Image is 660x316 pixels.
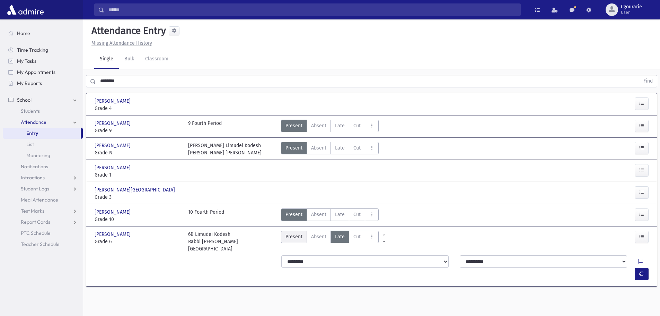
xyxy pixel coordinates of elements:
[95,186,176,194] span: [PERSON_NAME][GEOGRAPHIC_DATA]
[95,164,132,171] span: [PERSON_NAME]
[6,3,45,17] img: AdmirePro
[3,183,83,194] a: Student Logs
[21,197,58,203] span: Meal Attendance
[3,128,81,139] a: Entry
[21,208,44,214] span: Test Marks
[3,105,83,117] a: Students
[311,211,326,218] span: Absent
[21,163,48,170] span: Notifications
[17,58,36,64] span: My Tasks
[335,233,345,240] span: Late
[3,150,83,161] a: Monitoring
[104,3,520,16] input: Search
[119,50,140,69] a: Bulk
[26,130,38,136] span: Entry
[3,139,83,150] a: List
[3,216,83,228] a: Report Cards
[311,144,326,152] span: Absent
[21,119,46,125] span: Attendance
[21,186,49,192] span: Student Logs
[3,28,83,39] a: Home
[621,10,642,15] span: User
[95,142,132,149] span: [PERSON_NAME]
[3,44,83,55] a: Time Tracking
[311,122,326,129] span: Absent
[3,55,83,67] a: My Tasks
[3,228,83,239] a: PTC Schedule
[311,233,326,240] span: Absent
[95,171,181,179] span: Grade 1
[17,69,55,75] span: My Appointments
[95,149,181,156] span: Grade N
[3,67,83,78] a: My Appointments
[3,239,83,250] a: Teacher Schedule
[95,194,181,201] span: Grade 3
[3,205,83,216] a: Test Marks
[281,231,379,253] div: AttTypes
[281,142,379,156] div: AttTypes
[281,120,379,134] div: AttTypes
[95,120,132,127] span: [PERSON_NAME]
[285,233,302,240] span: Present
[26,141,34,147] span: List
[26,152,50,159] span: Monitoring
[285,144,302,152] span: Present
[89,40,152,46] a: Missing Attendance History
[335,211,345,218] span: Late
[21,230,51,236] span: PTC Schedule
[3,117,83,128] a: Attendance
[285,211,302,218] span: Present
[281,208,379,223] div: AttTypes
[21,174,45,181] span: Infractions
[95,216,181,223] span: Grade 10
[188,208,224,223] div: 10 Fourth Period
[17,80,42,86] span: My Reports
[95,105,181,112] span: Grade 4
[94,50,119,69] a: Single
[21,241,60,247] span: Teacher Schedule
[91,40,152,46] u: Missing Attendance History
[188,231,275,253] div: 6B Limudei Kodesh Rabbi [PERSON_NAME][GEOGRAPHIC_DATA]
[3,172,83,183] a: Infractions
[95,97,132,105] span: [PERSON_NAME]
[3,194,83,205] a: Meal Attendance
[95,208,132,216] span: [PERSON_NAME]
[353,211,361,218] span: Cut
[89,25,166,37] h5: Attendance Entry
[285,122,302,129] span: Present
[353,122,361,129] span: Cut
[21,108,40,114] span: Students
[3,94,83,105] a: School
[17,47,48,53] span: Time Tracking
[621,4,642,10] span: Cgourarie
[3,161,83,172] a: Notifications
[140,50,174,69] a: Classroom
[335,122,345,129] span: Late
[17,97,32,103] span: School
[353,233,361,240] span: Cut
[95,127,181,134] span: Grade 9
[17,30,30,36] span: Home
[188,142,262,156] div: [PERSON_NAME] Limudei Kodesh [PERSON_NAME] [PERSON_NAME]
[95,238,181,245] span: Grade 6
[639,75,657,87] button: Find
[353,144,361,152] span: Cut
[21,219,50,225] span: Report Cards
[3,78,83,89] a: My Reports
[95,231,132,238] span: [PERSON_NAME]
[335,144,345,152] span: Late
[188,120,222,134] div: 9 Fourth Period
